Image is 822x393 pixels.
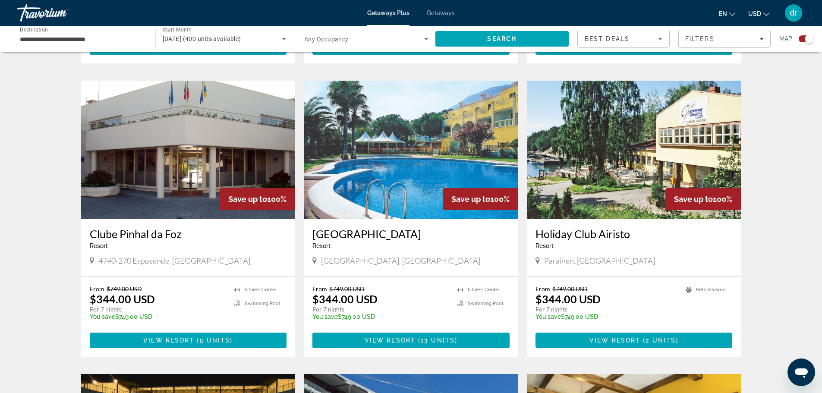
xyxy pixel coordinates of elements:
p: $749.00 USD [90,313,226,320]
iframe: Button to launch messaging window [787,358,815,386]
img: Holiday Club Airisto [527,81,741,219]
span: ( ) [640,337,678,344]
button: Change currency [748,7,769,20]
span: Map [779,33,792,45]
a: Getaways [427,9,455,16]
a: [GEOGRAPHIC_DATA] [312,227,510,240]
span: Filters [685,35,715,42]
div: 100% [220,188,295,210]
button: View Resort(13 units) [312,333,510,348]
span: USD [748,10,761,17]
span: From [535,285,550,292]
span: $749.00 USD [552,285,588,292]
button: Filters [678,30,771,48]
span: dr [790,9,797,17]
span: 13 units [421,337,455,344]
span: Swimming Pool [468,301,503,306]
span: ( ) [416,337,457,344]
span: 5 units [200,337,230,344]
button: View Resort(4 units) [535,39,733,55]
span: Pets Allowed [696,287,726,292]
mat-select: Sort by [585,34,662,44]
span: Resort [535,242,554,249]
span: ( ) [194,337,233,344]
span: 2 units [646,337,676,344]
p: $749.00 USD [312,313,449,320]
a: Clube Pinhal da Foz [90,227,287,240]
span: Save up to [674,195,713,204]
span: View Resort [589,337,640,344]
span: You save [535,313,561,320]
p: For 7 nights [535,305,677,313]
p: $749.00 USD [535,313,677,320]
span: Fitness Center [245,287,277,292]
span: $749.00 USD [329,285,365,292]
span: Save up to [228,195,267,204]
span: From [90,285,104,292]
button: Change language [719,7,735,20]
div: 100% [665,188,741,210]
span: Search [487,35,517,42]
span: $749.00 USD [107,285,142,292]
button: View Resort(2 units) [90,39,287,55]
span: Start Month [163,27,192,33]
span: View Resort [143,337,194,344]
input: Select destination [20,34,144,44]
a: Getaways Plus [367,9,409,16]
span: Resort [90,242,108,249]
span: You save [312,313,338,320]
span: Any Occupancy [304,36,349,43]
span: 4740-270 Esposende, [GEOGRAPHIC_DATA] [98,256,250,265]
a: Holiday Club Airisto [535,227,733,240]
span: en [719,10,727,17]
span: From [312,285,327,292]
button: Search [435,31,569,47]
button: View Resort(2 units) [535,333,733,348]
span: You save [90,313,115,320]
p: For 7 nights [312,305,449,313]
span: View Resort [365,337,416,344]
p: $344.00 USD [312,292,378,305]
p: $344.00 USD [535,292,601,305]
img: Clube Pinhal da Foz [81,81,296,219]
button: View Resort(5 units) [90,333,287,348]
span: Fitness Center [468,287,500,292]
span: Resort [312,242,331,249]
span: [DATE] (400 units available) [163,35,241,42]
span: Swimming Pool [245,301,280,306]
img: Parque Denia Club [304,81,518,219]
p: $344.00 USD [90,292,155,305]
span: Destination [20,26,48,32]
p: For 7 nights [90,305,226,313]
a: Travorium [17,2,104,24]
span: Save up to [451,195,490,204]
span: Parainen, [GEOGRAPHIC_DATA] [544,256,655,265]
button: User Menu [782,4,805,22]
div: 100% [443,188,518,210]
button: View Resort(3 units) [312,39,510,55]
span: Best Deals [585,35,630,42]
span: [GEOGRAPHIC_DATA], [GEOGRAPHIC_DATA] [321,256,480,265]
